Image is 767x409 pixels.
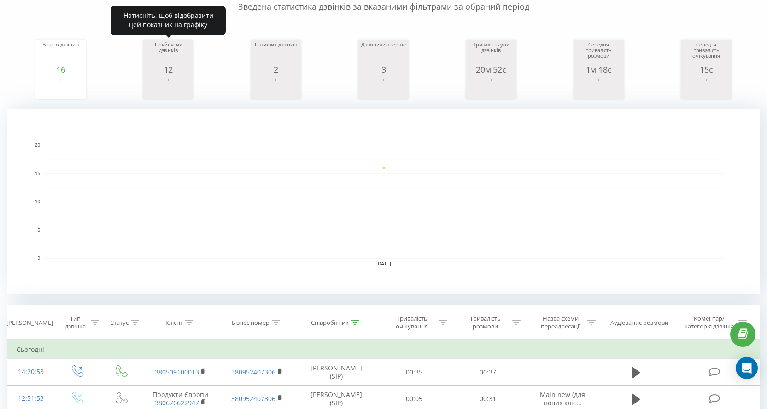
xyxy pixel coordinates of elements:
[360,65,406,74] div: 3
[736,357,758,379] div: Open Intercom Messenger
[145,74,191,102] svg: A chart.
[37,256,40,261] text: 0
[387,315,437,330] div: Тривалість очікування
[683,65,729,74] div: 15с
[451,359,525,386] td: 00:37
[360,42,406,65] div: Дзвонили вперше
[37,228,40,233] text: 5
[62,315,88,330] div: Тип дзвінка
[7,340,760,359] td: Сьогодні
[576,42,622,65] div: Середня тривалість розмови
[682,315,736,330] div: Коментар/категорія дзвінка
[38,74,84,102] svg: A chart.
[683,42,729,65] div: Середня тривалість очікування
[38,65,84,74] div: 16
[232,319,269,327] div: Бізнес номер
[576,74,622,102] svg: A chart.
[311,319,349,327] div: Співробітник
[253,74,299,102] svg: A chart.
[376,261,391,266] text: [DATE]
[576,65,622,74] div: 1м 18с
[468,74,514,102] svg: A chart.
[253,42,299,65] div: Цільових дзвінків
[295,359,378,386] td: [PERSON_NAME] (SIP)
[165,319,183,327] div: Клієнт
[145,42,191,65] div: Прийнятих дзвінків
[6,319,53,327] div: [PERSON_NAME]
[38,42,84,65] div: Всього дзвінків
[540,390,585,407] span: Main new (для нових кліє...
[111,6,226,35] div: Натисніть, щоб відобразити цей показник на графіку
[468,65,514,74] div: 20м 52с
[461,315,510,330] div: Тривалість розмови
[110,319,129,327] div: Статус
[35,199,41,204] text: 10
[35,143,41,148] text: 20
[155,368,199,376] a: 380509100013
[377,359,451,386] td: 00:35
[155,398,199,407] a: 380676622947
[468,42,514,65] div: Тривалість усіх дзвінків
[17,390,45,408] div: 12:51:53
[536,315,585,330] div: Назва схеми переадресації
[683,74,729,102] svg: A chart.
[7,109,760,294] svg: A chart.
[253,65,299,74] div: 2
[360,74,406,102] svg: A chart.
[145,65,191,74] div: 12
[231,368,275,376] a: 380952407306
[17,363,45,381] div: 14:20:53
[35,171,41,176] text: 15
[231,394,275,403] a: 380952407306
[610,319,668,327] div: Аудіозапис розмови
